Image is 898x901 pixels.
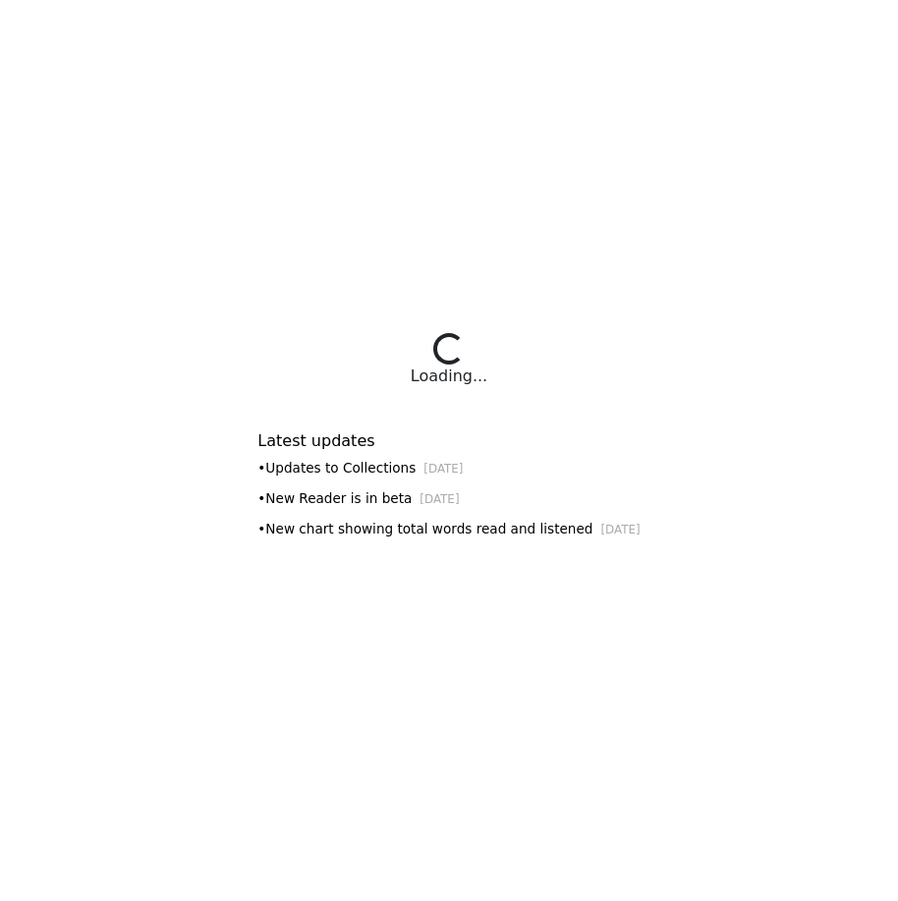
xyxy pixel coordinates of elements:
h6: Latest updates [257,431,640,450]
div: Loading... [411,365,487,388]
small: [DATE] [423,462,463,476]
div: • New Reader is in beta [257,488,640,509]
div: • New chart showing total words read and listened [257,519,640,539]
div: • Updates to Collections [257,458,640,479]
small: [DATE] [600,523,640,536]
small: [DATE] [420,492,459,506]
